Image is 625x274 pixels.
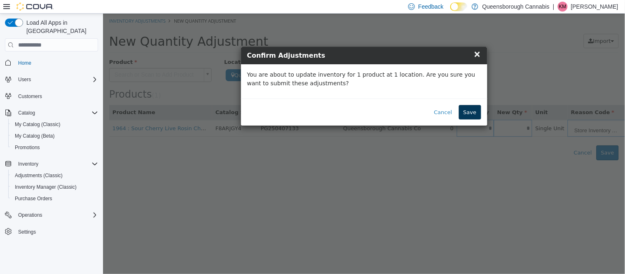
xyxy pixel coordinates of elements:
span: My Catalog (Classic) [15,121,61,128]
a: Inventory Manager (Classic) [12,182,80,192]
span: Home [18,60,31,66]
button: Home [2,56,101,68]
a: Adjustments (Classic) [12,171,66,180]
span: Home [15,57,98,68]
button: Operations [15,210,46,220]
button: Catalog [15,108,38,118]
span: Operations [15,210,98,220]
span: Purchase Orders [12,194,98,204]
button: Customers [2,90,101,102]
button: Operations [2,209,101,221]
a: My Catalog (Beta) [12,131,58,141]
nav: Complex example [5,53,98,259]
div: Kioko Mayede [558,2,568,12]
span: Purchase Orders [15,195,52,202]
span: Inventory Manager (Classic) [15,184,77,190]
span: Adjustments (Classic) [12,171,98,180]
p: You are about to update inventory for 1 product at 1 location. Are you sure you want to submit th... [144,57,378,74]
span: Users [18,76,31,83]
span: Catalog [15,108,98,118]
button: Inventory [15,159,42,169]
span: × [371,35,378,45]
span: Operations [18,212,42,218]
span: Inventory [15,159,98,169]
span: Dark Mode [450,11,451,12]
button: Adjustments (Classic) [8,170,101,181]
a: Purchase Orders [12,194,56,204]
a: Settings [15,227,39,237]
span: Catalog [18,110,35,116]
span: Inventory Manager (Classic) [12,182,98,192]
button: Inventory [2,158,101,170]
span: Customers [18,93,42,100]
span: Users [15,75,98,84]
a: Home [15,58,35,68]
span: Customers [15,91,98,101]
input: Dark Mode [450,2,468,11]
span: Load All Apps in [GEOGRAPHIC_DATA] [23,19,98,35]
button: Catalog [2,107,101,119]
span: My Catalog (Beta) [15,133,55,139]
span: Inventory [18,161,38,167]
button: My Catalog (Beta) [8,130,101,142]
span: KM [559,2,566,12]
span: Settings [18,229,36,235]
button: Cancel [327,91,354,106]
span: Feedback [418,2,443,11]
img: Cova [16,2,54,11]
p: Queensborough Cannabis [482,2,550,12]
span: Promotions [12,143,98,152]
button: Promotions [8,142,101,153]
span: Promotions [15,144,40,151]
span: Adjustments (Classic) [15,172,63,179]
button: Settings [2,226,101,238]
button: Users [15,75,34,84]
button: Purchase Orders [8,193,101,204]
a: My Catalog (Classic) [12,119,64,129]
h4: Confirm Adjustments [144,37,378,47]
button: Inventory Manager (Classic) [8,181,101,193]
span: My Catalog (Classic) [12,119,98,129]
button: Users [2,74,101,85]
a: Promotions [12,143,43,152]
span: Settings [15,227,98,237]
button: Save [356,91,378,106]
a: Customers [15,91,45,101]
p: | [553,2,555,12]
p: [PERSON_NAME] [571,2,618,12]
span: My Catalog (Beta) [12,131,98,141]
button: My Catalog (Classic) [8,119,101,130]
